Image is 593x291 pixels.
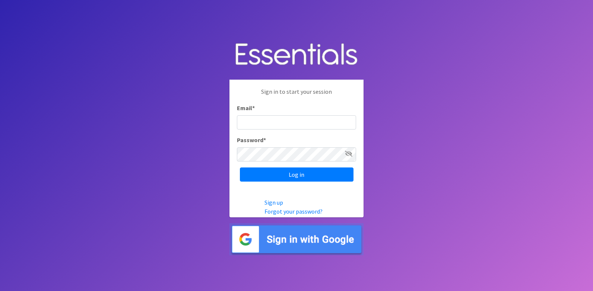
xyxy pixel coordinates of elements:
[264,199,283,206] a: Sign up
[229,36,364,74] img: Human Essentials
[252,104,255,112] abbr: required
[264,208,323,215] a: Forgot your password?
[229,223,364,256] img: Sign in with Google
[237,87,356,103] p: Sign in to start your session
[240,167,353,182] input: Log in
[263,136,266,144] abbr: required
[237,135,266,144] label: Password
[237,103,255,112] label: Email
